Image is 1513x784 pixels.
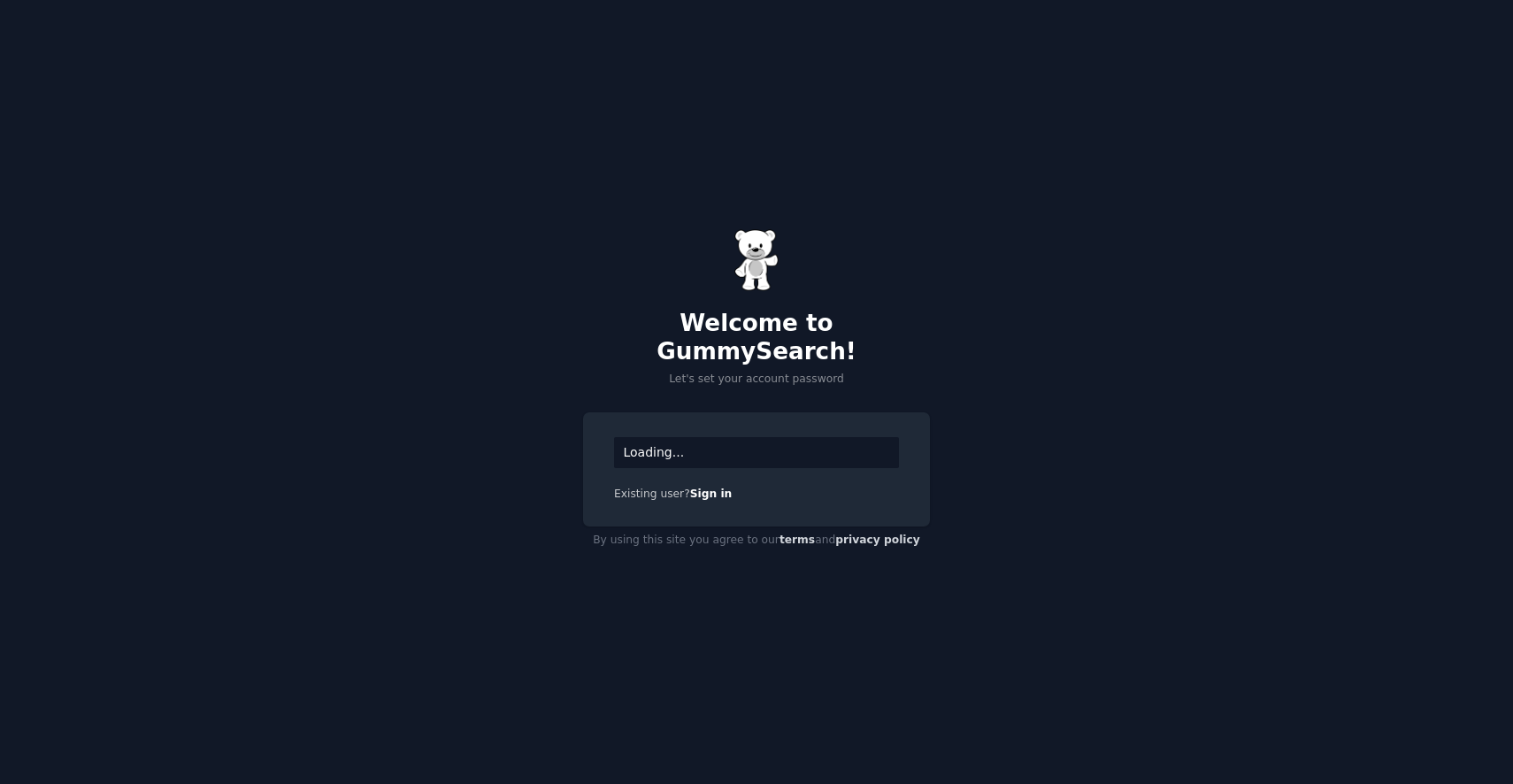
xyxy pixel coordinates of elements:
h2: Welcome to GummySearch! [583,310,930,365]
div: By using this site you agree to our and [583,527,930,555]
div: Loading... [614,437,899,468]
a: terms [780,534,815,546]
p: Let's set your account password [583,372,930,388]
a: privacy policy [835,534,920,546]
a: Sign in [690,488,733,500]
img: Gummy Bear [734,229,779,291]
span: Existing user? [614,488,690,500]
